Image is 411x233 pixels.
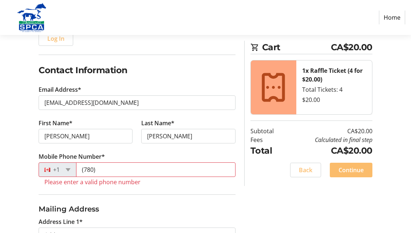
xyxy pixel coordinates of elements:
[285,127,372,135] td: CA$20.00
[302,85,366,94] div: Total Tickets: 4
[39,119,72,127] label: First Name*
[339,166,364,174] span: Continue
[250,127,286,135] td: Subtotal
[39,152,105,161] label: Mobile Phone Number*
[39,64,236,77] h2: Contact Information
[250,135,286,144] td: Fees
[262,41,331,54] span: Cart
[331,41,372,54] span: CA$20.00
[299,166,312,174] span: Back
[76,162,236,177] input: (506) 234-5678
[285,135,372,144] td: Calculated in final step
[39,204,236,214] h3: Mailing Address
[6,3,58,32] img: Alberta SPCA's Logo
[379,11,405,24] a: Home
[302,67,363,83] strong: 1x Raffle Ticket (4 for $20.00)
[44,178,230,186] tr-error: Please enter a valid phone number
[141,119,174,127] label: Last Name*
[330,163,372,177] button: Continue
[39,217,83,226] label: Address Line 1*
[285,144,372,157] td: CA$20.00
[39,85,81,94] label: Email Address*
[302,95,366,104] div: $20.00
[47,34,64,43] span: Log In
[290,163,321,177] button: Back
[39,31,73,46] button: Log In
[250,144,286,157] td: Total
